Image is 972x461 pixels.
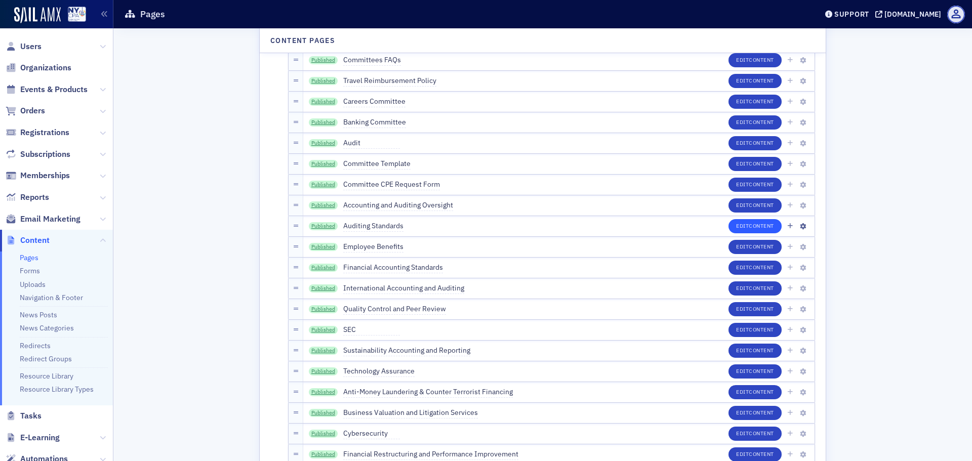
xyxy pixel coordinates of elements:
[749,139,774,146] span: Content
[728,427,782,441] button: EditContent
[309,305,338,313] a: Published
[140,8,165,20] h1: Pages
[6,410,42,422] a: Tasks
[343,428,400,439] span: Cybersecurity
[309,201,338,209] a: Published
[20,371,73,381] a: Resource Library
[749,118,774,125] span: Content
[749,201,774,208] span: Content
[20,192,49,203] span: Reports
[728,74,782,88] button: EditContent
[875,11,945,18] button: [DOMAIN_NAME]
[343,179,440,190] span: Committee CPE Request Form
[343,221,403,232] span: Auditing Standards
[343,387,513,398] span: Anti-Money Laundering & Counter Terrorist Financing
[749,430,774,437] span: Content
[343,200,453,211] span: Accounting and Auditing Oversight
[728,198,782,213] button: EditContent
[728,281,782,296] button: EditContent
[309,284,338,292] a: Published
[6,127,69,138] a: Registrations
[20,280,46,289] a: Uploads
[6,62,71,73] a: Organizations
[61,7,86,24] a: View Homepage
[749,56,774,63] span: Content
[728,240,782,254] button: EditContent
[309,77,338,85] a: Published
[728,261,782,275] button: EditContent
[20,214,80,225] span: Email Marketing
[749,284,774,291] span: Content
[14,7,61,23] img: SailAMX
[68,7,86,22] img: SailAMX
[749,409,774,416] span: Content
[343,304,446,315] span: Quality Control and Peer Review
[6,84,88,95] a: Events & Products
[6,149,70,160] a: Subscriptions
[309,160,338,168] a: Published
[884,10,941,19] div: [DOMAIN_NAME]
[20,105,45,116] span: Orders
[20,127,69,138] span: Registrations
[20,385,94,394] a: Resource Library Types
[834,10,869,19] div: Support
[20,41,42,52] span: Users
[343,117,406,128] span: Banking Committee
[309,264,338,272] a: Published
[309,118,338,127] a: Published
[6,432,60,443] a: E-Learning
[309,139,338,147] a: Published
[728,406,782,420] button: EditContent
[749,160,774,167] span: Content
[728,385,782,399] button: EditContent
[749,243,774,250] span: Content
[270,35,335,46] h4: Content Pages
[20,432,60,443] span: E-Learning
[749,181,774,188] span: Content
[20,84,88,95] span: Events & Products
[20,310,57,319] a: News Posts
[728,53,782,67] button: EditContent
[6,105,45,116] a: Orders
[728,323,782,337] button: EditContent
[749,347,774,354] span: Content
[309,222,338,230] a: Published
[6,41,42,52] a: Users
[309,450,338,458] a: Published
[749,98,774,105] span: Content
[343,96,406,107] span: Careers Committee
[749,264,774,271] span: Content
[343,366,415,377] span: Technology Assurance
[343,75,436,87] span: Travel Reimbursement Policy
[728,344,782,358] button: EditContent
[309,181,338,189] a: Published
[309,243,338,251] a: Published
[343,158,411,170] span: Committee Template
[728,219,782,233] button: EditContent
[728,178,782,192] button: EditContent
[309,98,338,106] a: Published
[343,283,464,294] span: International Accounting and Auditing
[309,326,338,334] a: Published
[343,241,403,253] span: Employee Benefits
[20,293,83,302] a: Navigation & Footer
[343,407,478,418] span: Business Valuation and Litigation Services
[749,77,774,84] span: Content
[20,235,50,246] span: Content
[749,326,774,333] span: Content
[309,430,338,438] a: Published
[343,449,518,460] span: Financial Restructuring and Performance Improvement
[749,367,774,374] span: Content
[20,62,71,73] span: Organizations
[343,55,401,66] span: Committees FAQs
[20,170,70,181] span: Memberships
[309,409,338,417] a: Published
[728,302,782,316] button: EditContent
[6,235,50,246] a: Content
[728,364,782,379] button: EditContent
[6,192,49,203] a: Reports
[749,388,774,395] span: Content
[20,253,38,262] a: Pages
[728,115,782,130] button: EditContent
